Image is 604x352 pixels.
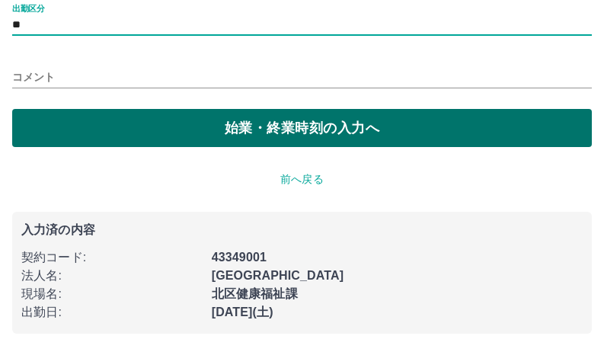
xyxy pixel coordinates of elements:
[212,287,298,300] b: 北区健康福祉課
[12,171,592,187] p: 前へ戻る
[21,248,203,267] p: 契約コード :
[12,109,592,147] button: 始業・終業時刻の入力へ
[12,2,44,14] label: 出勤区分
[21,224,583,236] p: 入力済の内容
[212,306,273,318] b: [DATE](土)
[21,303,203,322] p: 出勤日 :
[212,269,344,282] b: [GEOGRAPHIC_DATA]
[21,267,203,285] p: 法人名 :
[21,285,203,303] p: 現場名 :
[212,251,267,264] b: 43349001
